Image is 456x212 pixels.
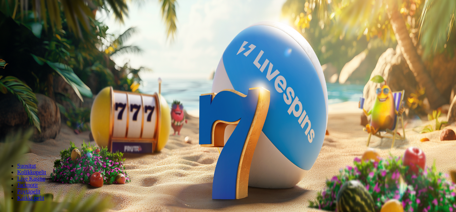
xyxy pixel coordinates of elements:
[17,163,36,169] a: Suositut
[17,188,40,194] span: Pöytäpelit
[17,195,44,201] span: Kaikki pelit
[17,182,38,188] a: Jackpotit
[3,151,453,201] nav: Lobby
[17,176,45,182] a: Live Kasino
[17,169,46,175] a: Kolikkopelit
